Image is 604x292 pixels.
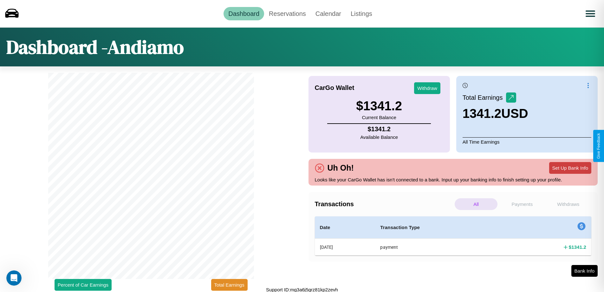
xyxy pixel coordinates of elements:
button: Withdraw [414,82,440,94]
h1: Dashboard - Andiamo [6,34,184,60]
h4: Transactions [315,200,453,208]
h4: Uh Oh! [324,163,357,173]
iframe: Intercom live chat [6,270,22,286]
p: Total Earnings [463,92,506,103]
h4: Date [320,224,370,231]
div: Give Feedback [596,133,601,159]
a: Dashboard [224,7,264,20]
p: Withdraws [547,198,590,210]
button: Percent of Car Earnings [55,279,112,291]
table: simple table [315,216,592,255]
p: Current Balance [356,113,402,122]
a: Reservations [264,7,311,20]
p: Payments [501,198,543,210]
h4: CarGo Wallet [315,84,354,92]
a: Calendar [311,7,346,20]
h4: Transaction Type [380,224,498,231]
button: Set Up Bank Info [549,162,591,174]
a: Listings [346,7,377,20]
button: Open menu [581,5,599,23]
p: All Time Earnings [463,137,591,146]
p: All [455,198,497,210]
p: Looks like your CarGo Wallet has isn't connected to a bank. Input up your banking info to finish ... [315,175,592,184]
th: [DATE] [315,239,375,256]
button: Bank Info [571,265,598,277]
p: Available Balance [360,133,398,141]
h4: $ 1341.2 [360,126,398,133]
h3: $ 1341.2 [356,99,402,113]
h3: 1341.2 USD [463,106,528,121]
th: payment [375,239,503,256]
h4: $ 1341.2 [569,244,586,250]
button: Total Earnings [211,279,248,291]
